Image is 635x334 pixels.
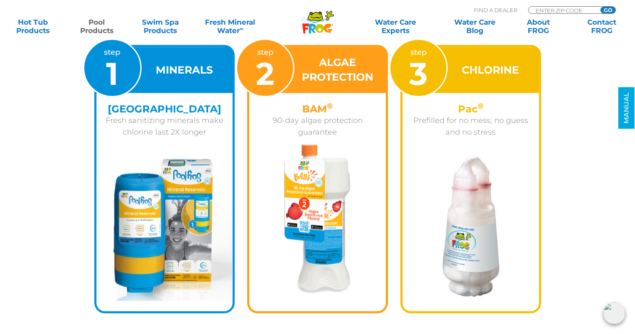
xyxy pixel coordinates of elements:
[409,103,533,115] h4: Pac
[104,46,120,89] p: step
[441,155,501,298] img: pool-frog-xl-pro-step-3
[409,46,428,89] p: step
[256,115,379,138] p: 90-day algae protection guarantee
[603,302,625,324] img: openIcon
[199,18,261,35] a: Fresh MineralWater∞
[299,55,375,84] h3: ALGAE PROTECTION
[256,46,274,89] p: step
[156,63,213,77] h3: MINERALS
[577,18,627,35] a: ContactFROG
[409,54,428,93] span: 3
[327,102,333,111] sup: ®
[535,7,591,14] input: Zip Code Form
[106,54,118,93] span: 1
[618,87,635,129] a: MANUAL
[72,18,121,35] a: PoolProducts
[284,144,351,293] img: flippin-frog-xl-step-2-algae
[239,25,243,32] sup: ∞
[103,103,227,115] h4: [GEOGRAPHIC_DATA]
[96,155,233,301] img: pool-frog-5400-step-1
[355,18,436,35] a: Water CareExperts
[450,18,499,35] a: Water CareBlog
[256,54,274,93] span: 2
[256,103,379,115] h4: BAM
[474,6,517,14] p: Find A Dealer
[462,63,519,77] h3: CHLORINE
[478,102,483,111] sup: ®
[103,115,227,138] p: Fresh sanitizing minerals make chlorine last 2X longer
[8,18,58,35] a: Hot TubProducts
[136,18,185,35] a: Swim SpaProducts
[409,115,533,138] p: Prefilled for no mess, no guess and no stress
[514,18,563,35] a: AboutFROG
[600,7,615,13] input: GO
